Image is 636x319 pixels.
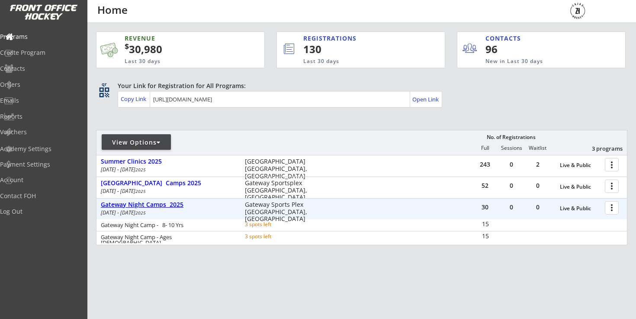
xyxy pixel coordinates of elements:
[125,41,129,51] sup: $
[101,234,233,246] div: Gateway Night Camp - Ages [DEMOGRAPHIC_DATA]
[412,96,440,103] div: Open Link
[303,34,406,43] div: REGISTRATIONS
[118,82,601,90] div: Your Link for Registration for All Programs:
[135,210,146,216] em: 2025
[125,58,224,65] div: Last 30 days
[101,167,233,172] div: [DATE] - [DATE]
[605,180,619,193] button: more_vert
[605,201,619,215] button: more_vert
[560,162,601,168] div: Live & Public
[525,161,551,167] div: 2
[125,42,237,57] div: 30,980
[125,34,224,43] div: REVENUE
[101,201,236,208] div: Gateway Night Camps 2025
[560,205,601,212] div: Live & Public
[484,134,538,140] div: No. of Registrations
[485,42,539,57] div: 96
[525,183,551,189] div: 0
[245,158,313,180] div: [GEOGRAPHIC_DATA] [GEOGRAPHIC_DATA], [GEOGRAPHIC_DATA]
[524,145,550,151] div: Waitlist
[525,204,551,210] div: 0
[578,145,623,152] div: 3 programs
[472,161,498,167] div: 243
[472,221,498,227] div: 15
[245,201,313,223] div: Gateway Sports Plex [GEOGRAPHIC_DATA], [GEOGRAPHIC_DATA]
[498,183,524,189] div: 0
[303,42,416,57] div: 130
[472,145,498,151] div: Full
[485,34,525,43] div: CONTACTS
[498,145,524,151] div: Sessions
[498,161,524,167] div: 0
[101,222,233,228] div: Gateway Night Camp - 8- 10 Yrs
[498,204,524,210] div: 0
[101,180,236,187] div: [GEOGRAPHIC_DATA] Camps 2025
[485,58,585,65] div: New in Last 30 days
[412,93,440,105] a: Open Link
[245,180,313,201] div: Gateway Sportsplex [GEOGRAPHIC_DATA], [GEOGRAPHIC_DATA]
[121,95,148,103] div: Copy Link
[135,167,146,173] em: 2025
[303,58,409,65] div: Last 30 days
[472,183,498,189] div: 52
[99,82,109,87] div: qr
[245,222,301,227] div: 3 spots left
[98,86,111,99] button: qr_code
[560,184,601,190] div: Live & Public
[135,188,146,194] em: 2025
[101,189,233,194] div: [DATE] - [DATE]
[472,204,498,210] div: 30
[101,158,236,165] div: Summer Clinics 2025
[101,210,233,215] div: [DATE] - [DATE]
[605,158,619,171] button: more_vert
[102,138,171,147] div: View Options
[472,233,498,239] div: 15
[245,234,301,239] div: 3 spots left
